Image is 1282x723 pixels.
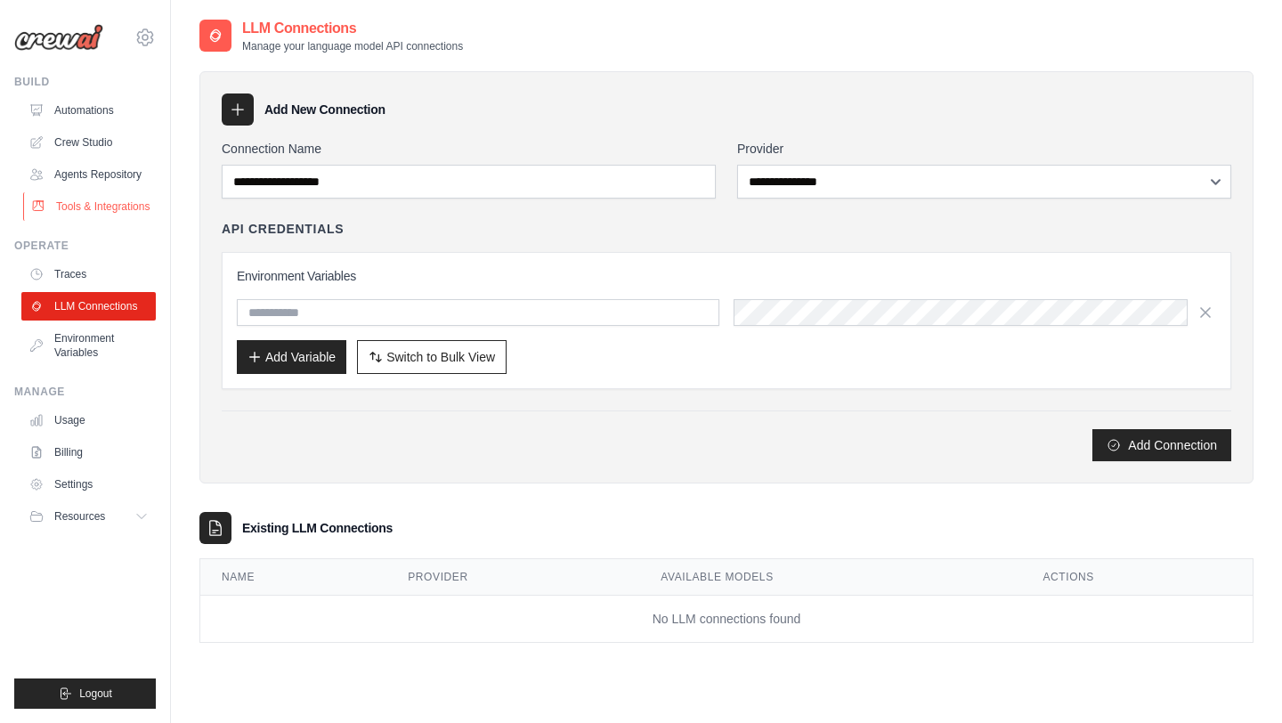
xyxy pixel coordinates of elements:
a: Billing [21,438,156,467]
label: Connection Name [222,140,716,158]
h3: Existing LLM Connections [242,519,393,537]
button: Resources [21,502,156,531]
a: Automations [21,96,156,125]
h3: Add New Connection [264,101,385,118]
span: Logout [79,686,112,701]
th: Available Models [639,559,1021,596]
span: Switch to Bulk View [386,348,495,366]
th: Actions [1021,559,1253,596]
a: Usage [21,406,156,435]
a: Settings [21,470,156,499]
button: Logout [14,678,156,709]
a: LLM Connections [21,292,156,321]
a: Tools & Integrations [23,192,158,221]
button: Add Variable [237,340,346,374]
h3: Environment Variables [237,267,1216,285]
span: Resources [54,509,105,524]
h2: LLM Connections [242,18,463,39]
h4: API Credentials [222,220,344,238]
a: Agents Repository [21,160,156,189]
a: Environment Variables [21,324,156,367]
td: No LLM connections found [200,596,1253,643]
div: Manage [14,385,156,399]
p: Manage your language model API connections [242,39,463,53]
a: Crew Studio [21,128,156,157]
th: Provider [386,559,639,596]
button: Switch to Bulk View [357,340,507,374]
label: Provider [737,140,1231,158]
a: Traces [21,260,156,288]
button: Add Connection [1092,429,1231,461]
img: Logo [14,24,103,51]
th: Name [200,559,386,596]
div: Operate [14,239,156,253]
div: Build [14,75,156,89]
